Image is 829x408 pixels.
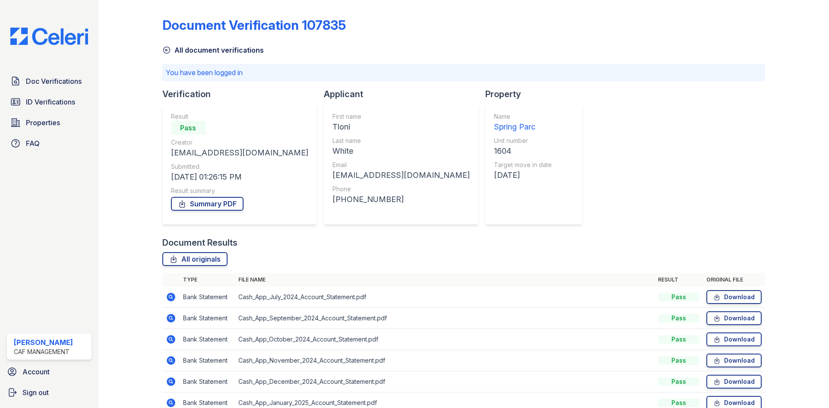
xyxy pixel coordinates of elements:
[332,112,470,121] div: First name
[162,45,264,55] a: All document verifications
[235,308,655,329] td: Cash_App_September_2024_Account_Statement.pdf
[235,329,655,350] td: Cash_App_October_2024_Account_Statement.pdf
[162,88,324,100] div: Verification
[162,17,346,33] div: Document Verification 107835
[235,287,655,308] td: Cash_App_July_2024_Account_Statement.pdf
[332,161,470,169] div: Email
[706,332,762,346] a: Download
[658,293,699,301] div: Pass
[485,88,589,100] div: Property
[706,375,762,389] a: Download
[180,308,235,329] td: Bank Statement
[3,363,95,380] a: Account
[26,117,60,128] span: Properties
[494,169,552,181] div: [DATE]
[494,136,552,145] div: Unit number
[3,28,95,45] img: CE_Logo_Blue-a8612792a0a2168367f1c8372b55b34899dd931a85d93a1a3d3e32e68fde9ad4.png
[7,114,92,131] a: Properties
[7,73,92,90] a: Doc Verifications
[706,354,762,367] a: Download
[494,112,552,133] a: Name Spring Parc
[26,97,75,107] span: ID Verifications
[235,273,655,287] th: File name
[26,76,82,86] span: Doc Verifications
[332,121,470,133] div: Tloni
[22,387,49,398] span: Sign out
[7,135,92,152] a: FAQ
[180,371,235,392] td: Bank Statement
[180,329,235,350] td: Bank Statement
[171,112,308,121] div: Result
[235,350,655,371] td: Cash_App_November_2024_Account_Statement.pdf
[171,197,244,211] a: Summary PDF
[235,371,655,392] td: Cash_App_December_2024_Account_Statement.pdf
[706,311,762,325] a: Download
[14,348,73,356] div: CAF Management
[7,93,92,111] a: ID Verifications
[332,145,470,157] div: White
[180,287,235,308] td: Bank Statement
[180,350,235,371] td: Bank Statement
[171,162,308,171] div: Submitted
[332,185,470,193] div: Phone
[3,384,95,401] a: Sign out
[26,138,40,149] span: FAQ
[655,273,703,287] th: Result
[658,399,699,407] div: Pass
[494,121,552,133] div: Spring Parc
[180,273,235,287] th: Type
[658,314,699,323] div: Pass
[171,138,308,147] div: Creator
[706,290,762,304] a: Download
[494,161,552,169] div: Target move in date
[22,367,50,377] span: Account
[166,67,762,78] p: You have been logged in
[332,136,470,145] div: Last name
[703,273,765,287] th: Original file
[171,147,308,159] div: [EMAIL_ADDRESS][DOMAIN_NAME]
[332,193,470,206] div: [PHONE_NUMBER]
[658,356,699,365] div: Pass
[162,252,228,266] a: All originals
[324,88,485,100] div: Applicant
[332,169,470,181] div: [EMAIL_ADDRESS][DOMAIN_NAME]
[171,121,206,135] div: Pass
[494,145,552,157] div: 1604
[658,377,699,386] div: Pass
[494,112,552,121] div: Name
[658,335,699,344] div: Pass
[171,187,308,195] div: Result summary
[162,237,237,249] div: Document Results
[14,337,73,348] div: [PERSON_NAME]
[171,171,308,183] div: [DATE] 01:26:15 PM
